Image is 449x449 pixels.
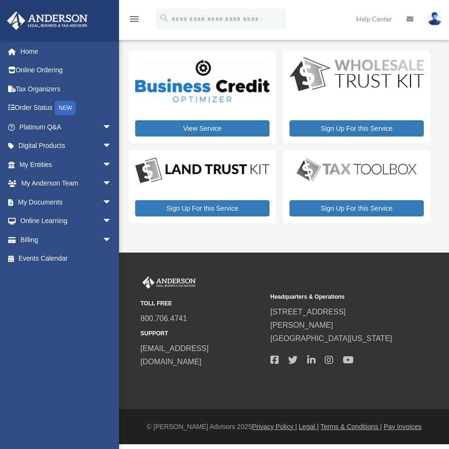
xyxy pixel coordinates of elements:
[129,17,140,25] a: menu
[7,193,126,212] a: My Documentsarrow_drop_down
[159,13,170,23] i: search
[252,423,297,430] a: Privacy Policy |
[270,308,346,329] a: [STREET_ADDRESS][PERSON_NAME]
[102,137,121,156] span: arrow_drop_down
[135,156,269,185] img: LandTrust_lgo-1.jpg
[270,292,394,302] small: Headquarters & Operations
[7,174,126,193] a: My Anderson Teamarrow_drop_down
[7,155,126,174] a: My Entitiesarrow_drop_down
[7,79,126,98] a: Tax Organizers
[4,11,90,30] img: Anderson Advisors Platinum Portal
[140,314,187,322] a: 800.706.4741
[7,137,121,156] a: Digital Productsarrow_drop_down
[7,230,126,249] a: Billingarrow_drop_down
[289,156,424,183] img: taxtoolbox_new-1.webp
[7,98,126,118] a: Order StatusNEW
[7,42,126,61] a: Home
[102,212,121,231] span: arrow_drop_down
[140,344,209,366] a: [EMAIL_ADDRESS][DOMAIN_NAME]
[7,117,126,137] a: Platinum Q&Aarrow_drop_down
[55,101,76,115] div: NEW
[102,193,121,212] span: arrow_drop_down
[320,423,382,430] a: Terms & Conditions |
[289,200,424,216] a: Sign Up For this Service
[102,174,121,194] span: arrow_drop_down
[102,230,121,250] span: arrow_drop_down
[140,276,198,289] img: Anderson Advisors Platinum Portal
[270,334,392,342] a: [GEOGRAPHIC_DATA][US_STATE]
[7,61,126,80] a: Online Ordering
[7,249,126,268] a: Events Calendar
[140,299,264,309] small: TOLL FREE
[129,13,140,25] i: menu
[102,155,121,175] span: arrow_drop_down
[135,200,269,216] a: Sign Up For this Service
[135,120,269,137] a: View Service
[289,57,424,93] img: WS-Trust-Kit-lgo-1.jpg
[299,423,319,430] a: Legal |
[428,12,442,26] img: User Pic
[384,423,421,430] a: Pay Invoices
[7,212,126,231] a: Online Learningarrow_drop_down
[289,120,424,137] a: Sign Up For this Service
[119,421,449,433] div: © [PERSON_NAME] Advisors 2025
[140,329,264,339] small: SUPPORT
[102,117,121,137] span: arrow_drop_down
